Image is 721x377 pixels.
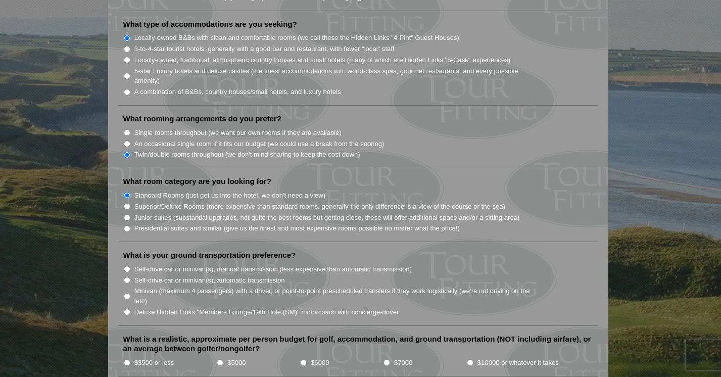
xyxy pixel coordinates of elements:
[134,66,541,86] label: 5-star Luxury hotels and deluxe castles (the finest accommodations with world-class spas, gourmet...
[134,202,505,212] label: Superior/Deluxe Rooms (more expensive than standard rooms, generally the only difference is a vie...
[134,358,174,368] label: $3500 or less
[134,44,395,54] label: 3-to-4-star tourist hotels, generally with a good bar and restaurant, with fewer "local" staff
[134,87,341,97] label: A combination of B&Bs, country houses/small hotels, and luxury hotels
[394,358,412,368] label: $7000
[227,358,246,368] label: $5000
[134,213,520,223] label: Junior suites (substantial upgrades, not quite the best rooms but getting close, these will offer...
[134,286,541,306] label: Minivan (maximum 4 passengers) with a driver, or point-to-point prescheduled transfers if they wo...
[134,33,459,43] label: Locally-owned B&Bs with clean and comfortable rooms (we call these the Hidden Links "4-Pint" Gues...
[134,275,285,286] label: Self-drive car or minivan(s), automatic transmission
[477,358,559,368] label: $10000 or whatever it takes
[134,307,399,317] label: Deluxe Hidden Links "Members Lounge/19th Hole (SM)" motorcoach with concierge-driver
[311,358,329,368] label: $6000
[123,250,296,260] label: What is your ground transportation preference?
[134,223,460,233] label: Presidential suites and similar (give us the finest and most expensive rooms possible no matter w...
[134,55,511,65] label: Locally-owned, traditional, atmospheric country houses and small hotels (many of which are Hidden...
[123,19,297,29] label: What type of accommodations are you seeking?
[123,176,271,186] label: What room category are you looking for?
[123,334,593,354] label: What is a realistic, approximate per person budget for golf, accommodation, and ground transporta...
[134,150,360,160] label: Twin/double rooms throughout (we don't mind sharing to keep the cost down)
[134,264,412,274] label: Self-drive car or minivan(s), manual transmission (less expensive than automatic transmission)
[134,191,326,201] label: Standard Rooms (just get us into the hotel, we don't need a view)
[134,128,342,138] label: Single rooms throughout (we want our own rooms if they are available)
[123,114,281,124] label: What rooming arrangements do you prefer?
[134,139,384,149] label: An occasional single room if it fits our budget (we could use a break from the snoring)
